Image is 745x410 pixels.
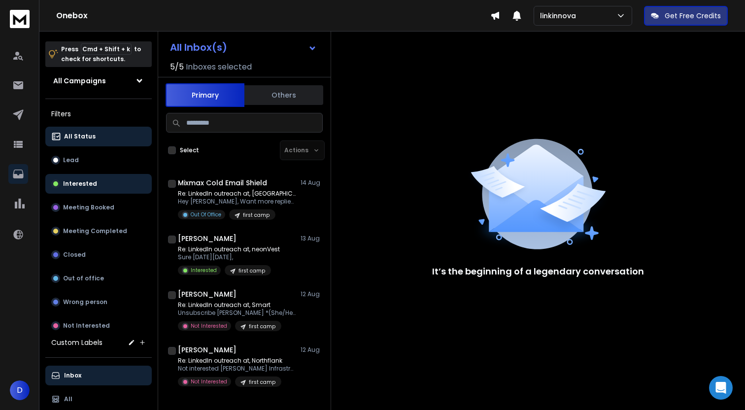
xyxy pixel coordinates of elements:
p: Not Interested [191,322,227,330]
p: Meeting Completed [63,227,127,235]
p: Sure [DATE][DATE], [178,253,280,261]
h1: Mixmax Cold Email Shield [178,178,267,188]
h1: All Inbox(s) [170,42,227,52]
button: D [10,380,30,400]
span: 5 / 5 [170,61,184,73]
button: Meeting Booked [45,198,152,217]
h1: [PERSON_NAME] [178,234,237,243]
button: Lead [45,150,152,170]
p: first camp [249,378,275,386]
span: Cmd + Shift + k [81,43,132,55]
h3: Filters [45,107,152,121]
label: Select [180,146,199,154]
button: Others [244,84,323,106]
p: Get Free Credits [665,11,721,21]
p: Re: LinkedIn outreach at, Northflank [178,357,296,365]
h1: [PERSON_NAME] [178,345,237,355]
p: first camp [238,267,265,274]
button: All Status [45,127,152,146]
p: Not Interested [191,378,227,385]
button: All Inbox(s) [162,37,325,57]
p: Not Interested [63,322,110,330]
p: Interested [191,267,217,274]
button: Not Interested [45,316,152,336]
button: Out of office [45,269,152,288]
button: Interested [45,174,152,194]
button: All [45,389,152,409]
div: Open Intercom Messenger [709,376,733,400]
button: Wrong person [45,292,152,312]
p: It’s the beginning of a legendary conversation [432,265,644,278]
p: Inbox [64,372,81,379]
h3: Custom Labels [51,338,102,347]
p: Interested [63,180,97,188]
button: Closed [45,245,152,265]
h1: All Campaigns [53,76,106,86]
p: 12 Aug [301,346,323,354]
p: Press to check for shortcuts. [61,44,141,64]
p: Re: LinkedIn outreach at, Smart [178,301,296,309]
p: 12 Aug [301,290,323,298]
button: Get Free Credits [644,6,728,26]
p: Out Of Office [191,211,221,218]
button: Primary [166,83,244,107]
p: Unsubscribe [PERSON_NAME] *(She/Her )* [178,309,296,317]
p: Hey [PERSON_NAME], Want more replies to [178,198,296,205]
p: 14 Aug [301,179,323,187]
button: Inbox [45,366,152,385]
img: logo [10,10,30,28]
p: Out of office [63,274,104,282]
p: 13 Aug [301,235,323,242]
button: All Campaigns [45,71,152,91]
h1: [PERSON_NAME] [178,289,237,299]
p: linkinnova [540,11,580,21]
p: Re: LinkedIn outreach at, neonVest [178,245,280,253]
p: Wrong person [63,298,107,306]
p: Meeting Booked [63,204,114,211]
h1: Onebox [56,10,490,22]
p: Re: LinkedIn outreach at, [GEOGRAPHIC_DATA] [178,190,296,198]
p: All Status [64,133,96,140]
h3: Inboxes selected [186,61,252,73]
p: Not interested [PERSON_NAME] Infrastructure [178,365,296,373]
p: Closed [63,251,86,259]
p: Lead [63,156,79,164]
p: All [64,395,72,403]
p: first camp [243,211,270,219]
button: Meeting Completed [45,221,152,241]
p: first camp [249,323,275,330]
